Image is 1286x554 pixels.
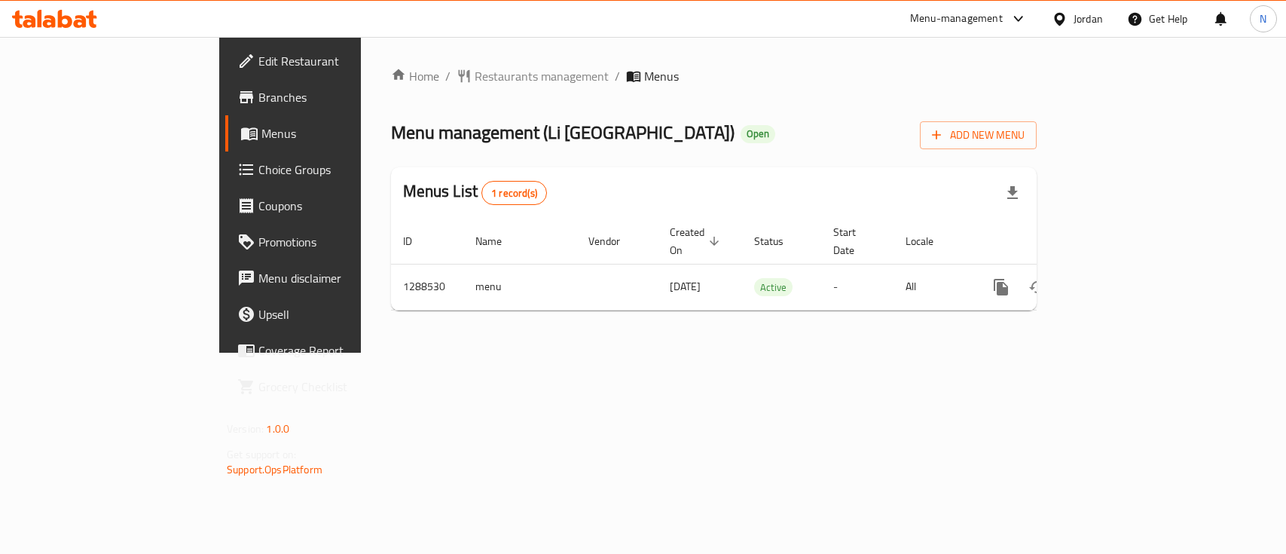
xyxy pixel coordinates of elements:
span: Name [475,232,521,250]
button: Change Status [1019,269,1055,305]
span: Get support on: [227,445,296,464]
span: Grocery Checklist [258,378,422,396]
span: Menus [644,67,679,85]
span: Branches [258,88,422,106]
span: Vendor [588,232,640,250]
a: Upsell [225,296,434,332]
span: Coupons [258,197,422,215]
th: Actions [971,219,1140,265]
span: Status [754,232,803,250]
span: Locale [906,232,953,250]
span: Upsell [258,305,422,323]
a: Choice Groups [225,152,434,188]
span: Start Date [833,223,875,259]
li: / [445,67,451,85]
span: Add New Menu [932,126,1025,145]
span: Menus [261,124,422,142]
table: enhanced table [391,219,1140,311]
span: Coverage Report [258,341,422,360]
span: Active [754,279,793,296]
a: Restaurants management [457,67,609,85]
a: Coupons [225,188,434,224]
a: Support.OpsPlatform [227,460,322,479]
li: / [615,67,620,85]
a: Coverage Report [225,332,434,369]
h2: Menus List [403,180,547,205]
td: All [893,264,971,310]
span: [DATE] [670,277,701,296]
span: Created On [670,223,724,259]
div: Open [741,125,775,143]
a: Promotions [225,224,434,260]
span: 1.0.0 [266,419,289,439]
a: Menus [225,115,434,152]
span: Menu management ( Li [GEOGRAPHIC_DATA] ) [391,115,735,149]
div: Total records count [481,181,547,205]
span: N [1260,11,1266,27]
a: Menu disclaimer [225,260,434,296]
span: Restaurants management [475,67,609,85]
span: Open [741,127,775,140]
a: Branches [225,79,434,115]
span: ID [403,232,432,250]
td: menu [463,264,576,310]
nav: breadcrumb [391,67,1037,85]
span: Version: [227,419,264,439]
td: - [821,264,893,310]
button: more [983,269,1019,305]
button: Add New Menu [920,121,1037,149]
div: Jordan [1074,11,1103,27]
span: 1 record(s) [482,186,546,200]
span: Edit Restaurant [258,52,422,70]
div: Export file [994,175,1031,211]
span: Promotions [258,233,422,251]
span: Menu disclaimer [258,269,422,287]
a: Edit Restaurant [225,43,434,79]
a: Grocery Checklist [225,369,434,405]
span: Choice Groups [258,161,422,179]
div: Menu-management [910,10,1003,28]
